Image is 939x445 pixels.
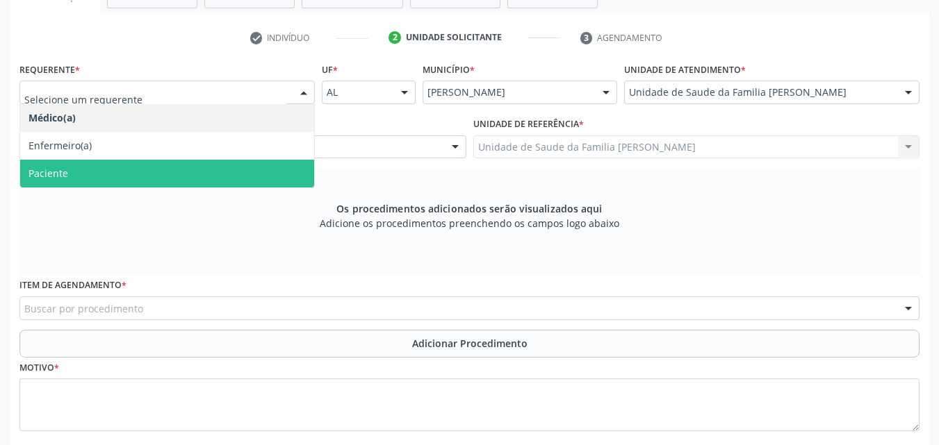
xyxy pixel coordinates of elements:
[19,59,80,81] label: Requerente
[624,59,746,81] label: Unidade de atendimento
[423,59,475,81] label: Município
[19,358,59,379] label: Motivo
[406,31,502,44] div: Unidade solicitante
[327,85,387,99] span: AL
[427,85,589,99] span: [PERSON_NAME]
[28,111,76,124] span: Médico(a)
[322,59,338,81] label: UF
[473,114,584,135] label: Unidade de referência
[19,330,920,358] button: Adicionar Procedimento
[24,85,286,113] input: Selecione um requerente
[28,167,68,180] span: Paciente
[28,139,92,152] span: Enfermeiro(a)
[320,216,619,230] span: Adicione os procedimentos preenchendo os campos logo abaixo
[412,336,528,351] span: Adicionar Procedimento
[19,275,126,296] label: Item de agendamento
[24,301,143,316] span: Buscar por procedimento
[389,31,401,44] div: 2
[336,201,602,216] span: Os procedimentos adicionados serão visualizados aqui
[629,85,891,99] span: Unidade de Saude da Familia [PERSON_NAME]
